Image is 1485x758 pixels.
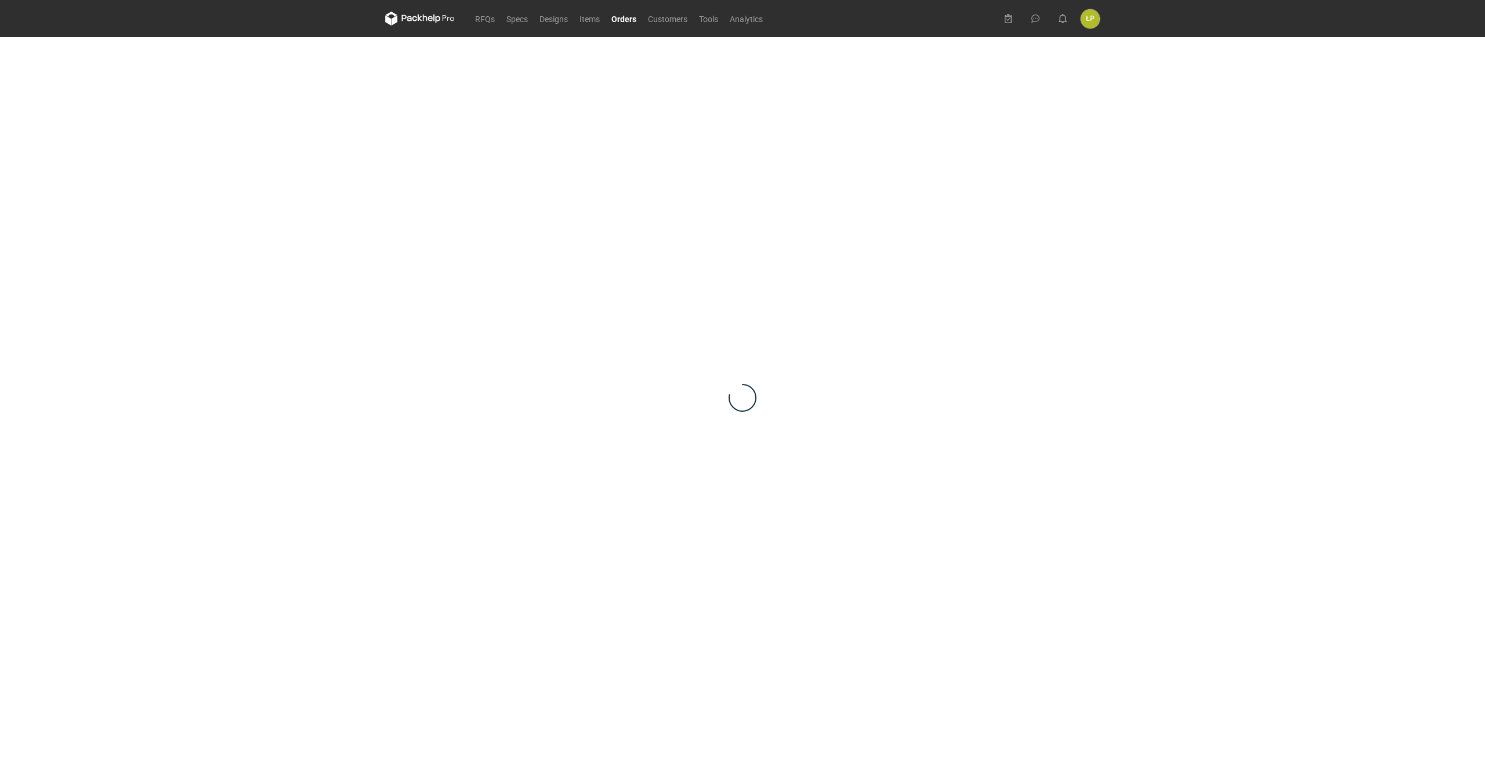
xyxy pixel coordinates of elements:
[385,12,455,26] svg: Packhelp Pro
[574,12,606,26] a: Items
[724,12,769,26] a: Analytics
[469,12,501,26] a: RFQs
[693,12,724,26] a: Tools
[606,12,642,26] a: Orders
[1081,9,1100,28] div: Łukasz Postawa
[501,12,534,26] a: Specs
[1081,9,1100,28] button: ŁP
[534,12,574,26] a: Designs
[642,12,693,26] a: Customers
